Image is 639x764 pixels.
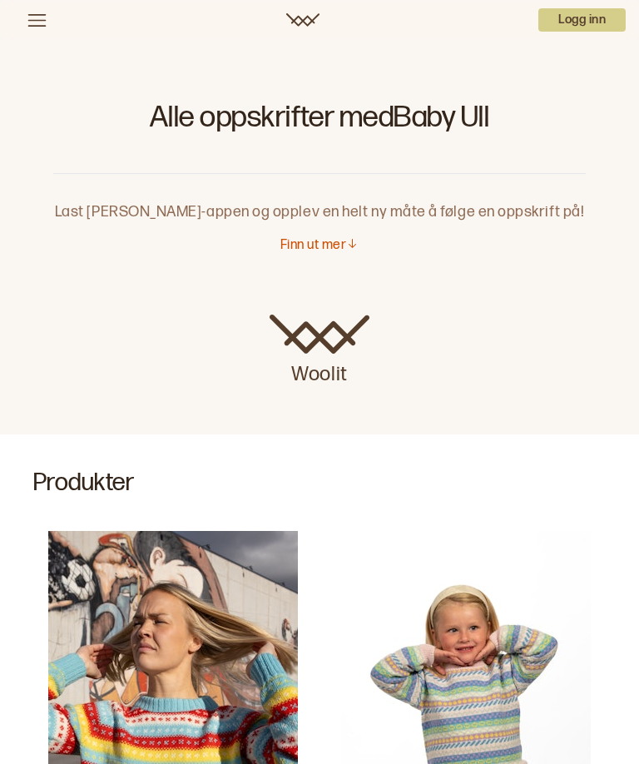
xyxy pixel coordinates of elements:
p: Finn ut mer [280,237,346,255]
p: Last [PERSON_NAME]-appen og opplev en helt ny måte å følge en oppskrift på! [53,174,586,224]
h1: Alle oppskrifter med Baby Ull [53,100,586,146]
a: Woolit [270,315,369,388]
a: Woolit [286,13,319,27]
img: Woolit [270,315,369,355]
p: Woolit [270,355,369,388]
button: Finn ut mer [280,237,359,255]
button: User dropdown [538,8,626,32]
p: Logg inn [538,8,626,32]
